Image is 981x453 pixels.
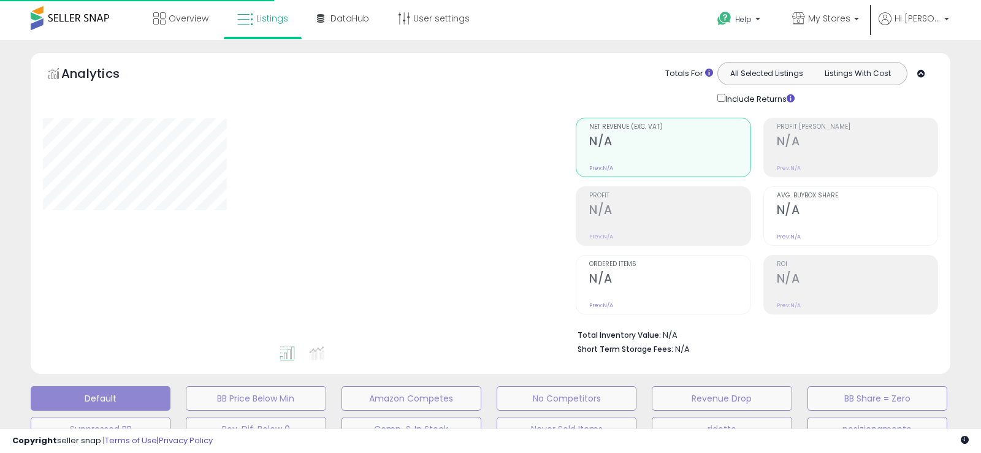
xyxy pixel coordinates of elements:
span: Profit [PERSON_NAME] [777,124,937,131]
b: Short Term Storage Fees: [578,344,673,354]
small: Prev: N/A [777,302,801,309]
b: Total Inventory Value: [578,330,661,340]
span: Hi [PERSON_NAME] [895,12,941,25]
small: Prev: N/A [777,233,801,240]
h2: N/A [589,203,750,219]
span: Profit [589,192,750,199]
button: Default [31,386,170,411]
button: Listings With Cost [812,66,903,82]
button: Revenue Drop [652,386,792,411]
small: Prev: N/A [589,233,613,240]
div: Totals For [665,68,713,80]
button: No Competitors [497,386,636,411]
a: Hi [PERSON_NAME] [879,12,949,40]
a: Terms of Use [105,435,157,446]
span: Listings [256,12,288,25]
span: Avg. Buybox Share [777,192,937,199]
h2: N/A [777,203,937,219]
button: Never Sold Items [497,417,636,441]
span: DataHub [330,12,369,25]
button: ridotto [652,417,792,441]
h2: N/A [589,134,750,151]
h2: N/A [777,134,937,151]
strong: Copyright [12,435,57,446]
button: BB Price Below Min [186,386,326,411]
li: N/A [578,327,929,341]
button: BB Share = Zero [807,386,947,411]
span: ROI [777,261,937,268]
small: Prev: N/A [777,164,801,172]
h5: Analytics [61,65,143,85]
span: My Stores [808,12,850,25]
h2: N/A [777,272,937,288]
button: posizionamento [807,417,947,441]
span: Help [735,14,752,25]
span: Overview [169,12,208,25]
button: Amazon Competes [342,386,481,411]
a: Privacy Policy [159,435,213,446]
div: Include Returns [708,91,809,105]
small: Prev: N/A [589,302,613,309]
a: Help [708,2,773,40]
span: Net Revenue (Exc. VAT) [589,124,750,131]
button: Suppressed BB [31,417,170,441]
button: Comp. & In Stock [342,417,481,441]
span: N/A [675,343,690,355]
span: Ordered Items [589,261,750,268]
button: Rev. Dif. Below 0 [186,417,326,441]
div: seller snap | | [12,435,213,447]
button: All Selected Listings [721,66,812,82]
i: Get Help [717,11,732,26]
h2: N/A [589,272,750,288]
small: Prev: N/A [589,164,613,172]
